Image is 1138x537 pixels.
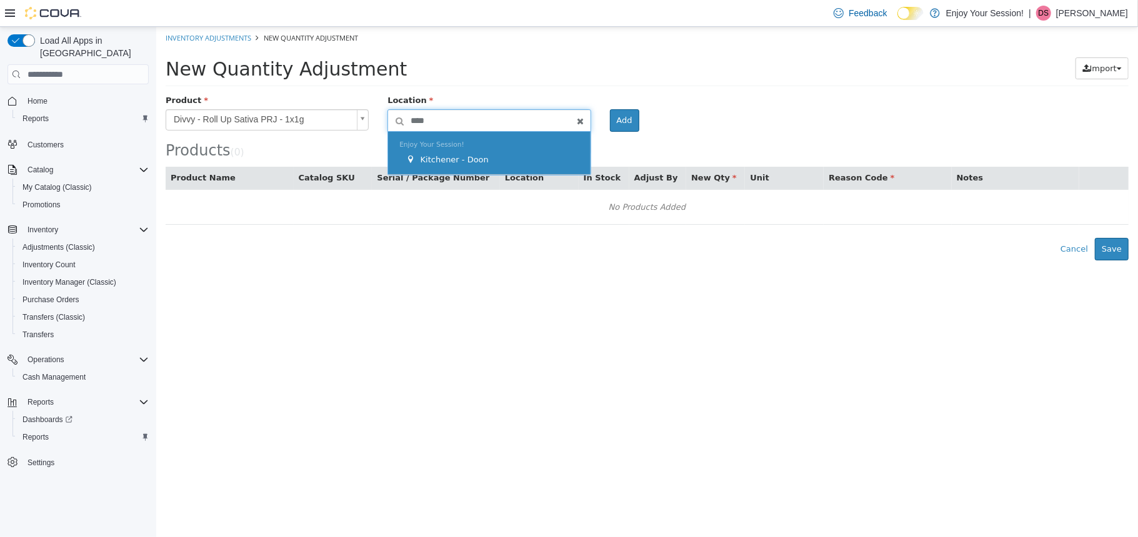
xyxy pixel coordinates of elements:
[27,397,54,407] span: Reports
[27,165,53,175] span: Catalog
[801,145,829,157] button: Notes
[22,200,61,210] span: Promotions
[17,430,54,445] a: Reports
[22,395,59,410] button: Reports
[919,31,972,53] button: Import
[1039,6,1049,21] span: DS
[22,136,149,152] span: Customers
[9,69,52,78] span: Product
[427,145,467,157] button: In Stock
[2,221,154,239] button: Inventory
[946,6,1024,21] p: Enjoy Your Session!
[22,352,149,367] span: Operations
[1029,6,1031,21] p: |
[12,196,154,214] button: Promotions
[22,162,58,177] button: Catalog
[2,135,154,153] button: Customers
[17,240,149,255] span: Adjustments (Classic)
[17,430,149,445] span: Reports
[74,120,88,131] small: ( )
[17,257,81,272] a: Inventory Count
[17,275,121,290] a: Inventory Manager (Classic)
[672,146,738,155] span: Reason Code
[10,83,196,103] span: Divvy - Roll Up Sativa PRJ - 1x1g
[22,93,149,109] span: Home
[9,115,74,132] span: Products
[1036,6,1051,21] div: Deanna Smith
[349,145,390,157] button: Location
[2,393,154,411] button: Reports
[27,225,58,235] span: Inventory
[17,292,84,307] a: Purchase Orders
[27,96,47,106] span: Home
[22,222,63,237] button: Inventory
[22,352,69,367] button: Operations
[897,20,898,21] span: Dark Mode
[17,327,59,342] a: Transfers
[22,455,59,470] a: Settings
[107,6,202,16] span: New Quantity Adjustment
[78,120,84,131] span: 0
[9,6,95,16] a: Inventory Adjustments
[27,355,64,365] span: Operations
[2,351,154,368] button: Operations
[22,94,52,109] a: Home
[22,432,49,442] span: Reports
[22,312,85,322] span: Transfers (Classic)
[12,308,154,326] button: Transfers (Classic)
[231,69,277,78] span: Location
[7,87,149,504] nav: Complex example
[264,128,332,137] span: Kitchener - Doon
[9,31,251,53] span: New Quantity Adjustment
[478,145,524,157] button: Adjust By
[17,197,66,212] a: Promotions
[939,211,972,234] button: Save
[594,145,615,157] button: Unit
[12,179,154,196] button: My Catalog (Classic)
[17,180,149,195] span: My Catalog (Classic)
[12,368,154,386] button: Cash Management
[17,412,77,427] a: Dashboards
[22,260,76,270] span: Inventory Count
[12,411,154,428] a: Dashboards
[17,370,149,385] span: Cash Management
[9,82,212,104] a: Divvy - Roll Up Sativa PRJ - 1x1g
[897,7,924,20] input: Dark Mode
[142,145,201,157] button: Catalog SKU
[1056,6,1128,21] p: [PERSON_NAME]
[22,372,86,382] span: Cash Management
[17,412,149,427] span: Dashboards
[22,222,149,237] span: Inventory
[17,292,149,307] span: Purchase Orders
[12,239,154,256] button: Adjustments (Classic)
[12,256,154,273] button: Inventory Count
[12,273,154,291] button: Inventory Manager (Classic)
[22,137,69,152] a: Customers
[22,455,149,470] span: Settings
[22,415,72,425] span: Dashboards
[22,330,54,340] span: Transfers
[243,114,308,122] span: Enjoy Your Session!
[2,453,154,471] button: Settings
[12,428,154,446] button: Reports
[22,277,116,287] span: Inventory Manager (Classic)
[22,162,149,177] span: Catalog
[22,295,79,305] span: Purchase Orders
[22,395,149,410] span: Reports
[17,197,149,212] span: Promotions
[35,34,149,59] span: Load All Apps in [GEOGRAPHIC_DATA]
[17,111,149,126] span: Reports
[17,111,54,126] a: Reports
[2,92,154,110] button: Home
[17,310,90,325] a: Transfers (Classic)
[12,326,154,343] button: Transfers
[454,82,483,105] button: Add
[17,257,149,272] span: Inventory Count
[25,7,81,19] img: Cova
[17,275,149,290] span: Inventory Manager (Classic)
[22,242,95,252] span: Adjustments (Classic)
[12,291,154,308] button: Purchase Orders
[27,458,54,468] span: Settings
[22,114,49,124] span: Reports
[12,110,154,127] button: Reports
